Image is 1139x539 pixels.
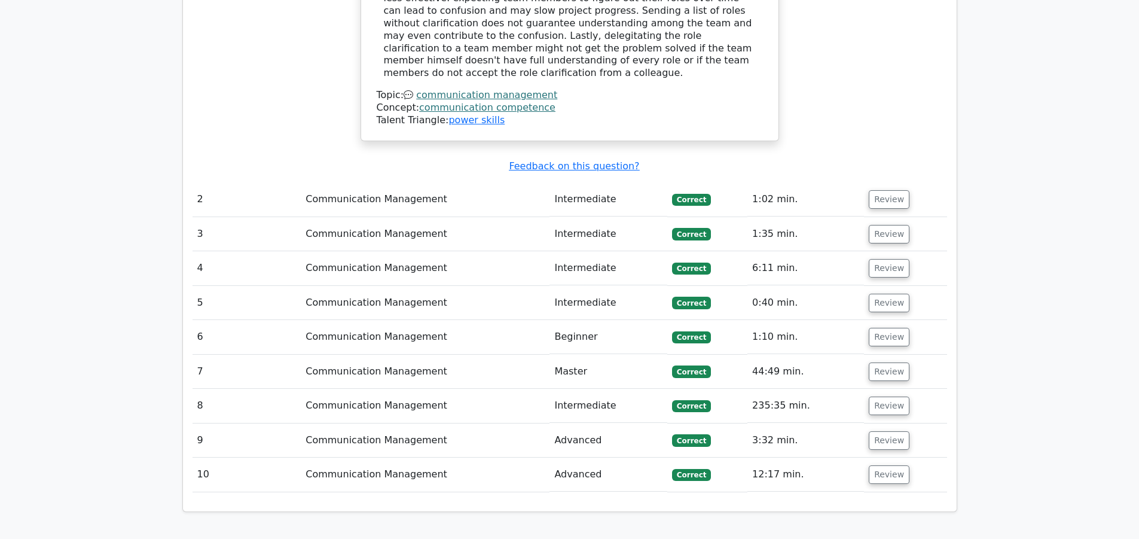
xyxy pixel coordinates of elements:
td: Communication Management [301,217,549,251]
td: 44:49 min. [747,355,864,389]
span: Correct [672,331,711,343]
td: Communication Management [301,182,549,217]
button: Review [869,190,909,209]
div: Topic: [377,89,763,102]
div: Talent Triangle: [377,89,763,126]
td: 1:35 min. [747,217,864,251]
td: Advanced [549,424,667,458]
span: Correct [672,469,711,481]
span: Correct [672,434,711,446]
a: communication management [416,89,557,101]
td: Beginner [549,320,667,354]
td: Communication Management [301,458,549,492]
td: 12:17 min. [747,458,864,492]
button: Review [869,328,909,346]
td: Communication Management [301,320,549,354]
div: Concept: [377,102,763,114]
a: Feedback on this question? [509,160,639,172]
span: Correct [672,228,711,240]
td: 2 [193,182,301,217]
td: Communication Management [301,251,549,285]
button: Review [869,225,909,243]
td: Intermediate [549,389,667,423]
span: Correct [672,366,711,377]
td: 1:10 min. [747,320,864,354]
td: 3:32 min. [747,424,864,458]
td: 1:02 min. [747,182,864,217]
td: Advanced [549,458,667,492]
button: Review [869,259,909,278]
button: Review [869,363,909,381]
td: 6:11 min. [747,251,864,285]
td: 0:40 min. [747,286,864,320]
td: 9 [193,424,301,458]
td: 3 [193,217,301,251]
a: communication competence [419,102,555,113]
span: Correct [672,297,711,309]
button: Review [869,431,909,450]
td: Communication Management [301,389,549,423]
td: Intermediate [549,286,667,320]
td: 235:35 min. [747,389,864,423]
td: Intermediate [549,251,667,285]
button: Review [869,465,909,484]
td: 5 [193,286,301,320]
span: Correct [672,194,711,206]
button: Review [869,294,909,312]
span: Correct [672,400,711,412]
td: Communication Management [301,355,549,389]
td: 7 [193,355,301,389]
td: Communication Management [301,424,549,458]
span: Correct [672,263,711,275]
td: Communication Management [301,286,549,320]
td: Intermediate [549,182,667,217]
td: 4 [193,251,301,285]
td: Master [549,355,667,389]
td: Intermediate [549,217,667,251]
td: 6 [193,320,301,354]
button: Review [869,397,909,415]
td: 8 [193,389,301,423]
td: 10 [193,458,301,492]
a: power skills [448,114,505,126]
